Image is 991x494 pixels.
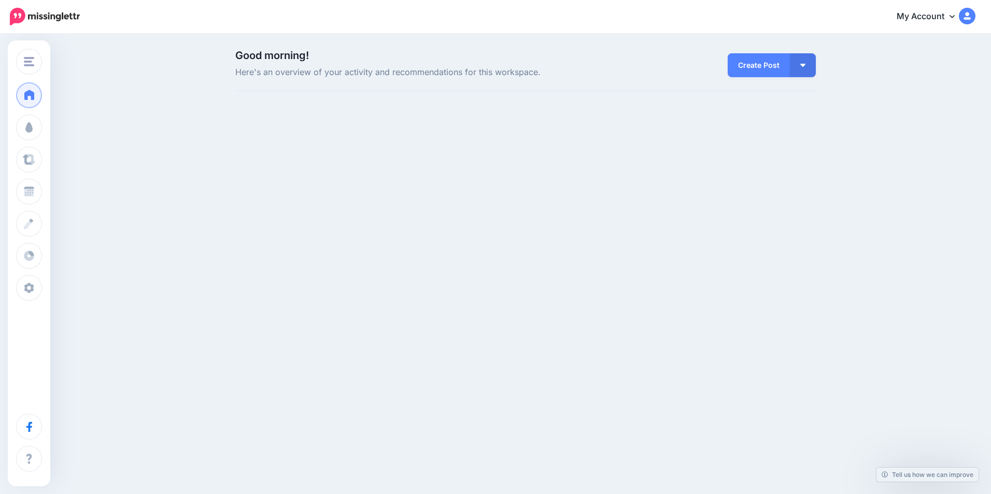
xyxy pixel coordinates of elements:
img: menu.png [24,57,34,66]
a: Create Post [728,53,790,77]
span: Good morning! [235,49,309,62]
img: arrow-down-white.png [800,64,805,67]
img: Missinglettr [10,8,80,25]
a: Tell us how we can improve [876,468,979,482]
a: My Account [886,4,975,30]
span: Here's an overview of your activity and recommendations for this workspace. [235,66,617,79]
